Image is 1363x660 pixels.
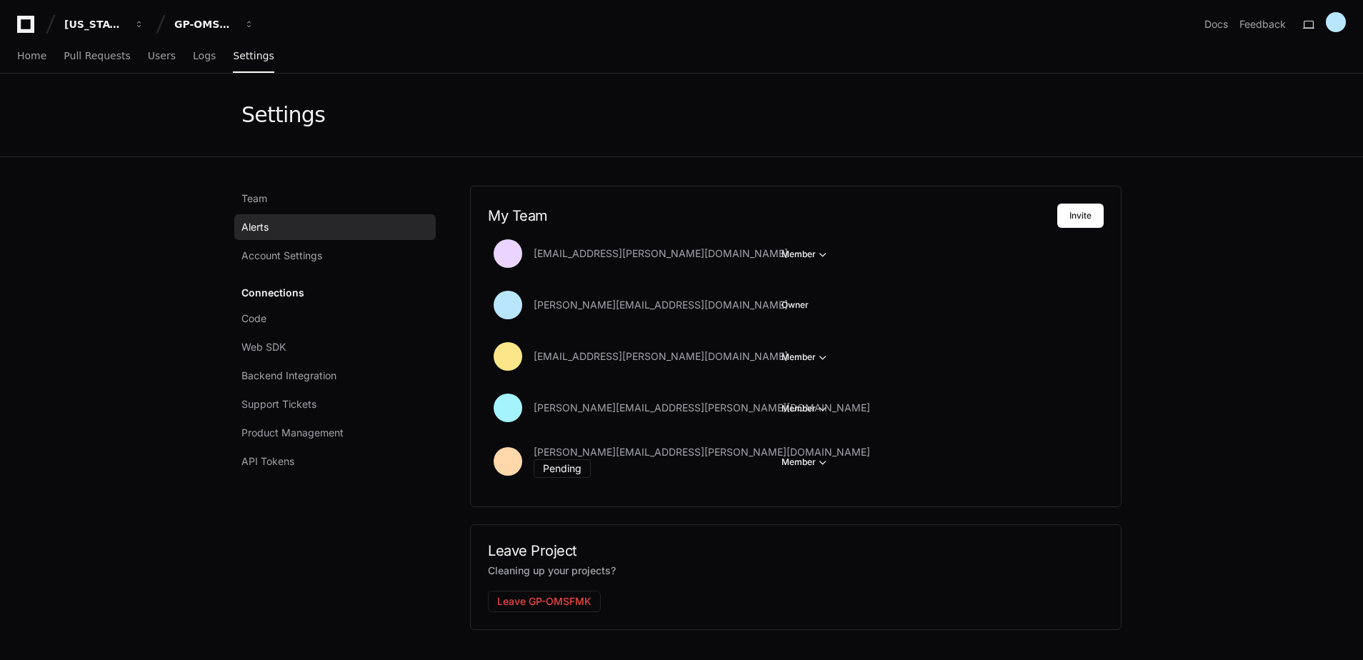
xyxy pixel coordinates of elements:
div: [US_STATE] Pacific [64,17,126,31]
span: Backend Integration [241,369,336,383]
span: Alerts [241,220,269,234]
span: Support Tickets [241,397,316,411]
span: Users [148,51,176,60]
span: [PERSON_NAME][EMAIL_ADDRESS][PERSON_NAME][DOMAIN_NAME] [534,445,870,459]
button: Member [782,401,830,416]
a: Account Settings [234,243,436,269]
a: Pull Requests [64,40,130,73]
a: API Tokens [234,449,436,474]
p: Cleaning up your projects? [488,562,1104,579]
button: Leave GP-OMSFMK [488,591,601,612]
a: Web SDK [234,334,436,360]
button: GP-OMSFMK [169,11,260,37]
span: Web SDK [241,340,286,354]
h2: My Team [488,207,1057,224]
a: Support Tickets [234,391,436,417]
a: Settings [233,40,274,73]
div: Pending [534,459,591,478]
button: [US_STATE] Pacific [59,11,150,37]
div: GP-OMSFMK [174,17,236,31]
span: Code [241,311,266,326]
button: Member [782,247,830,261]
span: Pull Requests [64,51,130,60]
span: Product Management [241,426,344,440]
h2: Leave Project [488,542,1104,559]
span: Home [17,51,46,60]
a: Backend Integration [234,363,436,389]
a: Docs [1204,17,1228,31]
span: Logs [193,51,216,60]
a: Logs [193,40,216,73]
a: Alerts [234,214,436,240]
button: Member [782,455,830,469]
a: Product Management [234,420,436,446]
a: Users [148,40,176,73]
span: [PERSON_NAME][EMAIL_ADDRESS][PERSON_NAME][DOMAIN_NAME] [534,401,870,415]
a: Code [234,306,436,331]
span: API Tokens [241,454,294,469]
span: [PERSON_NAME][EMAIL_ADDRESS][DOMAIN_NAME] [534,298,788,312]
span: [EMAIL_ADDRESS][PERSON_NAME][DOMAIN_NAME] [534,349,788,364]
button: Member [782,350,830,364]
span: [EMAIL_ADDRESS][PERSON_NAME][DOMAIN_NAME] [534,246,788,261]
div: Settings [241,102,325,128]
button: Invite [1057,204,1104,228]
a: Team [234,186,436,211]
span: Account Settings [241,249,322,263]
a: Home [17,40,46,73]
span: Team [241,191,267,206]
span: Owner [782,299,809,311]
button: Feedback [1239,17,1286,31]
span: Settings [233,51,274,60]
